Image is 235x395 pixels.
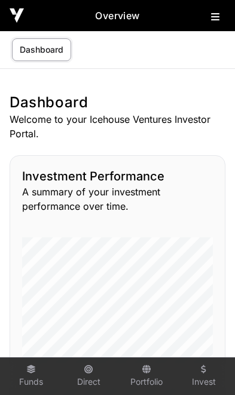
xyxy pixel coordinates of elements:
p: Welcome to your Icehouse Ventures Investor Portal. [10,112,225,141]
iframe: Chat Widget [175,337,235,395]
a: Direct [65,360,112,393]
p: A summary of your investment performance over time. [22,185,213,213]
h2: Overview [24,8,211,23]
a: Funds [7,360,55,393]
a: Portfolio [123,360,170,393]
h2: Investment Performance [22,168,213,185]
a: Dashboard [12,38,71,61]
h1: Dashboard [10,93,225,112]
img: Icehouse Ventures Logo [10,8,24,23]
